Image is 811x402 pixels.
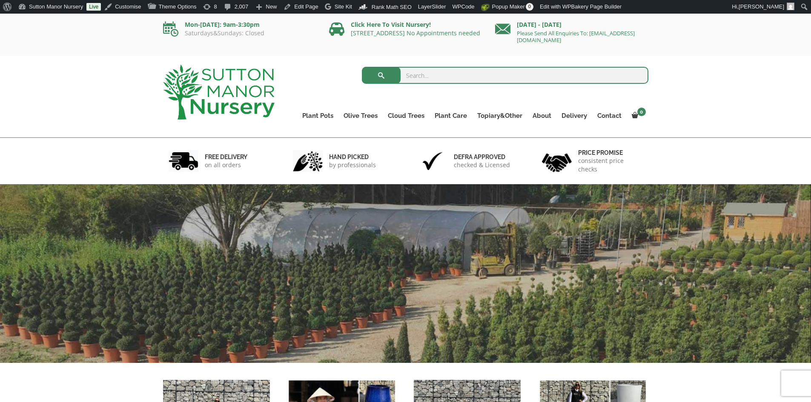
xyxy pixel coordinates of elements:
[383,110,430,122] a: Cloud Trees
[351,20,431,29] a: Click Here To Visit Nursery!
[527,110,556,122] a: About
[86,3,101,11] a: Live
[556,110,592,122] a: Delivery
[739,3,784,10] span: [PERSON_NAME]
[526,3,533,11] span: 0
[205,153,247,161] h6: FREE DELIVERY
[163,20,316,30] p: Mon-[DATE]: 9am-3:30pm
[329,153,376,161] h6: hand picked
[335,3,352,10] span: Site Kit
[637,108,646,116] span: 0
[578,149,643,157] h6: Price promise
[169,150,198,172] img: 1.jpg
[329,161,376,169] p: by professionals
[418,150,447,172] img: 3.jpg
[592,110,627,122] a: Contact
[495,20,648,30] p: [DATE] - [DATE]
[362,67,648,84] input: Search...
[372,4,412,10] span: Rank Math SEO
[430,110,472,122] a: Plant Care
[578,157,643,174] p: consistent price checks
[517,29,635,44] a: Please Send All Enquiries To: [EMAIL_ADDRESS][DOMAIN_NAME]
[351,29,480,37] a: [STREET_ADDRESS] No Appointments needed
[627,110,648,122] a: 0
[205,161,247,169] p: on all orders
[454,161,510,169] p: checked & Licensed
[454,153,510,161] h6: Defra approved
[163,65,275,120] img: logo
[472,110,527,122] a: Topiary&Other
[293,150,323,172] img: 2.jpg
[338,110,383,122] a: Olive Trees
[163,30,316,37] p: Saturdays&Sundays: Closed
[297,110,338,122] a: Plant Pots
[542,148,572,174] img: 4.jpg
